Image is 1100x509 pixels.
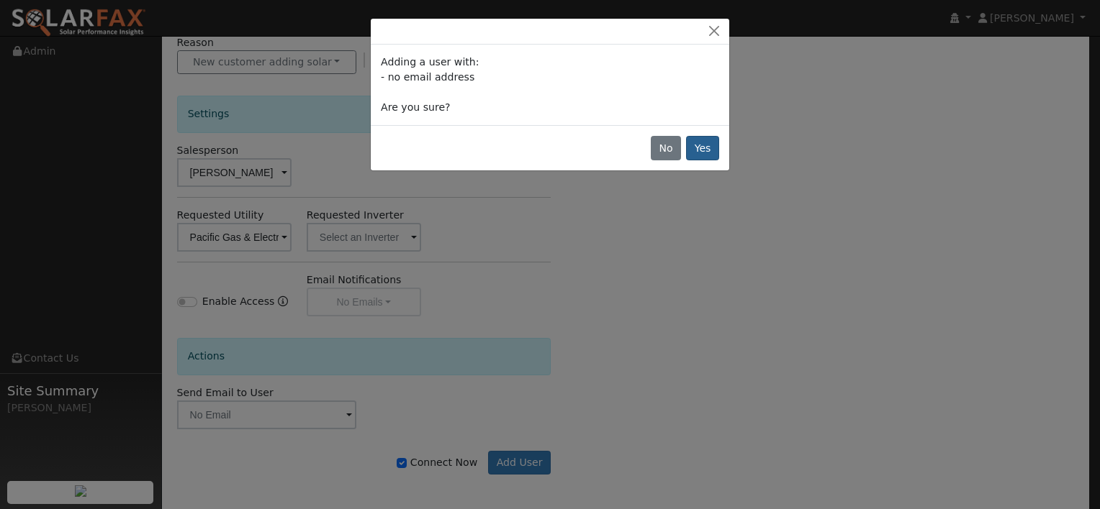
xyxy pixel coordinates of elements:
button: No [651,136,681,160]
span: Adding a user with: [381,56,479,68]
span: - no email address [381,71,474,83]
button: Close [704,24,724,39]
span: Are you sure? [381,101,450,113]
button: Yes [686,136,719,160]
